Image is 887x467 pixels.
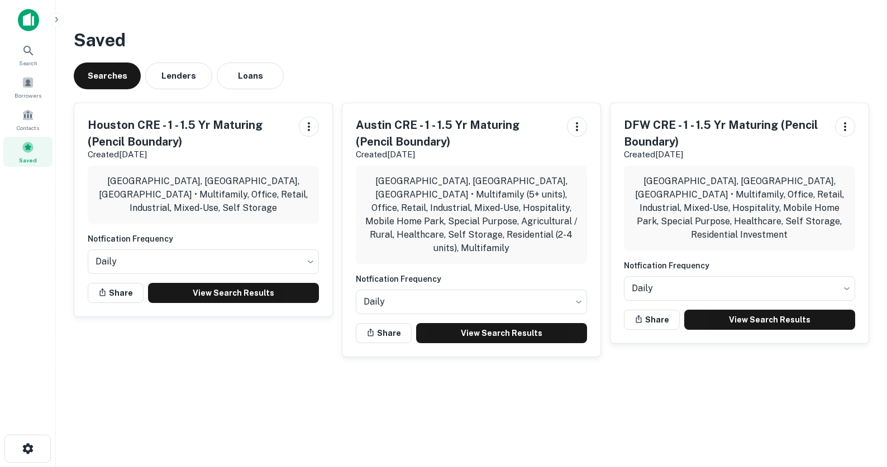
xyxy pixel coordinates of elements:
[74,62,141,89] button: Searches
[624,148,826,161] p: Created [DATE]
[624,259,855,272] h6: Notfication Frequency
[148,283,319,303] a: View Search Results
[97,175,310,215] p: [GEOGRAPHIC_DATA], [GEOGRAPHIC_DATA], [GEOGRAPHIC_DATA] • Multifamily, Office, Retail, Industrial...
[17,123,39,132] span: Contacts
[88,117,290,150] h5: Houston CRE - 1 - 1.5 Yr Maturing (Pencil Boundary)
[624,310,680,330] button: Share
[356,148,558,161] p: Created [DATE]
[217,62,284,89] button: Loans
[3,137,53,167] a: Saved
[684,310,855,330] a: View Search Results
[624,117,826,150] h5: DFW CRE - 1 - 1.5 Yr Maturing (Pencil Boundary)
[19,59,37,68] span: Search
[18,9,39,31] img: capitalize-icon.png
[88,246,319,277] div: Without label
[88,283,144,303] button: Share
[3,72,53,102] a: Borrowers
[88,148,290,161] p: Created [DATE]
[633,175,846,242] p: [GEOGRAPHIC_DATA], [GEOGRAPHIC_DATA], [GEOGRAPHIC_DATA] • Multifamily, Office, Retail, Industrial...
[356,286,587,317] div: Without label
[3,104,53,134] a: Contacts
[145,62,212,89] button: Lenders
[356,273,587,285] h6: Notfication Frequency
[19,156,37,165] span: Saved
[624,273,855,304] div: Without label
[356,323,412,343] button: Share
[74,27,869,54] h3: Saved
[356,117,558,150] h5: Austin CRE - 1 - 1.5 Yr Maturing (Pencil Boundary)
[88,233,319,245] h6: Notfication Frequency
[416,323,587,343] a: View Search Results
[831,378,887,431] iframe: Chat Widget
[3,40,53,70] a: Search
[365,175,578,255] p: [GEOGRAPHIC_DATA], [GEOGRAPHIC_DATA], [GEOGRAPHIC_DATA] • Multifamily (5+ units), Office, Retail,...
[15,91,41,100] span: Borrowers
